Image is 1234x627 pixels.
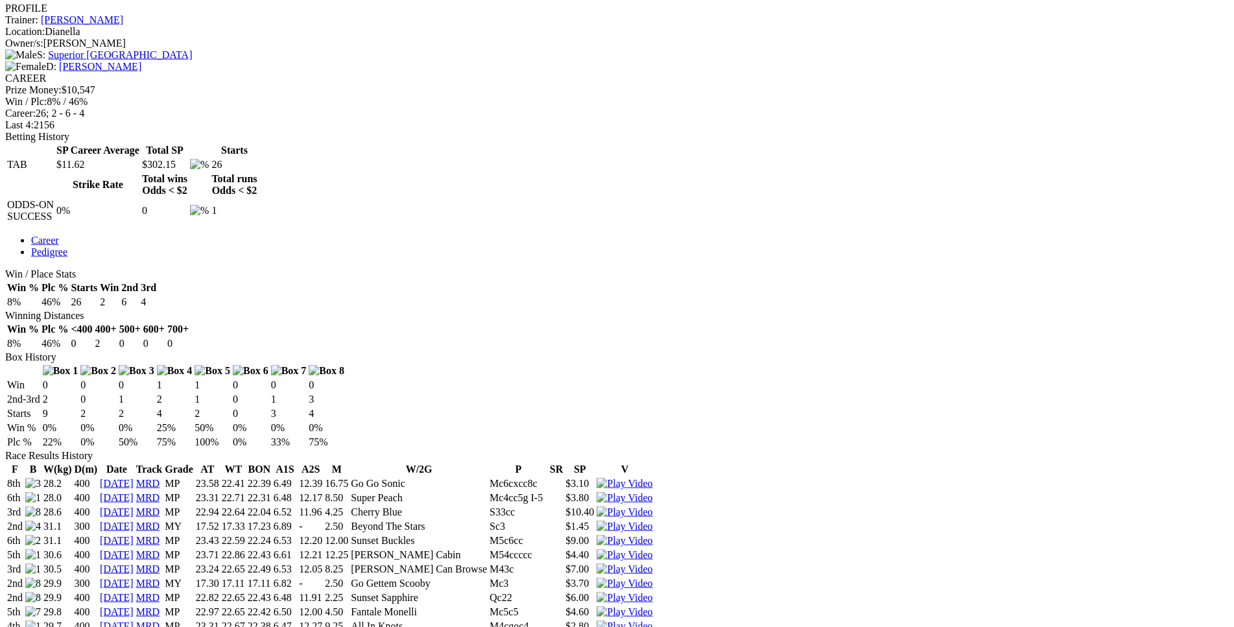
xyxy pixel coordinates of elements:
[25,478,41,490] img: 3
[273,534,297,547] td: 6.53
[5,49,37,61] img: Male
[70,296,98,309] td: 26
[43,477,73,490] td: 28.2
[298,549,323,562] td: 12.21
[597,535,652,547] img: Play Video
[136,478,160,489] a: MRD
[164,563,194,576] td: MP
[140,281,157,294] th: 3rd
[211,172,257,197] th: Total runs Odds < $2
[70,323,93,336] th: <400
[597,592,652,603] a: View replay
[5,108,36,119] span: Career:
[100,592,134,603] a: [DATE]
[597,592,652,604] img: Play Video
[5,268,1229,280] div: Win / Place Stats
[489,520,548,533] td: Sc3
[56,172,140,197] th: Strike Rate
[42,393,79,406] td: 2
[80,407,117,420] td: 2
[597,506,652,518] img: Play Video
[5,61,56,72] span: D:
[247,520,272,533] td: 17.23
[5,96,1229,108] div: 8% / 46%
[74,463,99,476] th: D(m)
[195,577,220,590] td: 17.30
[41,296,69,309] td: 46%
[350,577,488,590] td: Go Gettem Scooby
[31,246,67,257] a: Pedigree
[298,563,323,576] td: 12.05
[324,491,349,504] td: 8.50
[42,421,79,434] td: 0%
[270,393,307,406] td: 1
[74,577,99,590] td: 300
[167,323,189,336] th: 700+
[156,393,193,406] td: 2
[95,337,117,350] td: 2
[6,337,40,350] td: 8%
[273,463,297,476] th: A1S
[350,563,488,576] td: [PERSON_NAME] Can Browse
[74,520,99,533] td: 300
[211,158,257,171] td: 26
[6,534,23,547] td: 6th
[489,577,548,590] td: Mc3
[141,172,188,197] th: Total wins Odds < $2
[6,506,23,519] td: 3rd
[596,463,653,476] th: V
[232,379,269,392] td: 0
[141,158,188,171] td: $302.15
[41,337,69,350] td: 46%
[489,477,548,490] td: Mc6cxcc8c
[25,578,41,589] img: 8
[25,563,41,575] img: 1
[350,506,488,519] td: Cherry Blue
[597,492,652,503] a: View replay
[42,407,79,420] td: 9
[489,491,548,504] td: Mc4cc5g I-5
[5,38,43,49] span: Owner/s:
[350,491,488,504] td: Super Peach
[136,563,160,574] a: MRD
[25,492,41,504] img: 1
[41,281,69,294] th: Plc %
[80,436,117,449] td: 0%
[141,198,188,223] td: 0
[489,506,548,519] td: S33cc
[194,421,231,434] td: 50%
[164,520,194,533] td: MY
[42,379,79,392] td: 0
[211,144,257,157] th: Starts
[5,14,38,25] span: Trainer:
[5,38,1229,49] div: [PERSON_NAME]
[5,119,34,130] span: Last 4:
[233,365,268,377] img: Box 6
[74,506,99,519] td: 400
[136,535,160,546] a: MRD
[298,577,323,590] td: -
[43,534,73,547] td: 31.1
[5,61,46,73] img: Female
[6,407,41,420] td: Starts
[597,578,652,589] a: View replay
[74,549,99,562] td: 400
[565,506,595,519] td: $10.40
[80,421,117,434] td: 0%
[273,477,297,490] td: 6.49
[221,463,246,476] th: WT
[247,477,272,490] td: 22.39
[324,549,349,562] td: 12.25
[121,296,139,309] td: 6
[136,578,160,589] a: MRD
[118,407,155,420] td: 2
[194,393,231,406] td: 1
[6,463,23,476] th: F
[143,337,165,350] td: 0
[25,535,41,547] img: 2
[6,393,41,406] td: 2nd-3rd
[270,407,307,420] td: 3
[350,477,488,490] td: Go Go Sonic
[565,463,595,476] th: SP
[99,296,119,309] td: 2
